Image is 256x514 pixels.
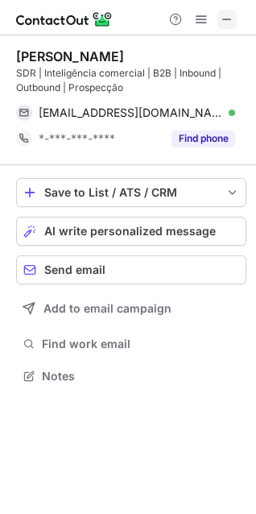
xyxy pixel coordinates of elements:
span: [EMAIL_ADDRESS][DOMAIN_NAME] [39,106,223,120]
button: Send email [16,255,246,284]
button: AI write personalized message [16,217,246,246]
div: [PERSON_NAME] [16,48,124,64]
span: Send email [44,263,105,276]
span: Find work email [42,337,240,351]
span: AI write personalized message [44,225,216,238]
span: Notes [42,369,240,383]
div: SDR | Inteligência comercial | B2B | Inbound | Outbound | Prospecção [16,66,246,95]
button: save-profile-one-click [16,178,246,207]
span: Add to email campaign [43,302,171,315]
button: Add to email campaign [16,294,246,323]
div: Save to List / ATS / CRM [44,186,218,199]
button: Notes [16,365,246,388]
button: Reveal Button [171,131,235,147]
img: ContactOut v5.3.10 [16,10,113,29]
button: Find work email [16,333,246,355]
